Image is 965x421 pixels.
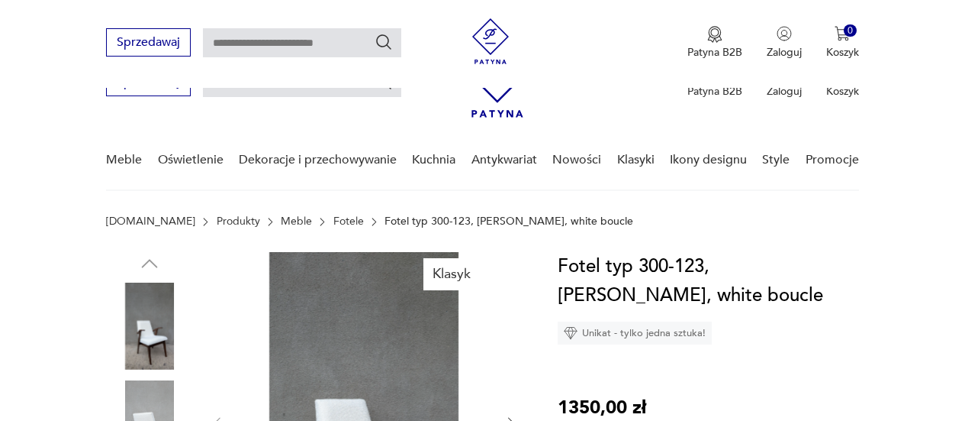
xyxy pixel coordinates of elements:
[835,26,850,41] img: Ikona koszyka
[384,215,633,228] p: Fotel typ 300-123, [PERSON_NAME], white boucle
[844,24,857,37] div: 0
[687,26,742,60] button: Patyna B2B
[471,131,537,189] a: Antykwariat
[423,258,480,290] div: Klasyk
[687,84,742,99] p: Patyna B2B
[468,18,513,64] img: Patyna - sklep z meblami i dekoracjami vintage
[106,283,193,370] img: Zdjęcie produktu Fotel typ 300-123, M. Puchała, white boucle
[333,215,364,228] a: Fotele
[106,78,191,89] a: Sprzedawaj
[767,26,802,60] button: Zaloguj
[564,326,577,340] img: Ikona diamentu
[412,131,455,189] a: Kuchnia
[806,131,859,189] a: Promocje
[217,215,260,228] a: Produkty
[106,38,191,49] a: Sprzedawaj
[826,84,859,99] p: Koszyk
[239,131,397,189] a: Dekoracje i przechowywanie
[670,131,747,189] a: Ikony designu
[767,45,802,60] p: Zaloguj
[762,131,790,189] a: Style
[767,84,802,99] p: Zaloguj
[106,131,142,189] a: Meble
[707,26,722,43] img: Ikona medalu
[158,131,224,189] a: Oświetlenie
[687,26,742,60] a: Ikona medaluPatyna B2B
[106,215,195,228] a: [DOMAIN_NAME]
[558,322,712,345] div: Unikat - tylko jedna sztuka!
[617,131,655,189] a: Klasyki
[375,33,393,51] button: Szukaj
[687,45,742,60] p: Patyna B2B
[777,26,792,41] img: Ikonka użytkownika
[281,215,312,228] a: Meble
[558,252,859,310] h1: Fotel typ 300-123, [PERSON_NAME], white boucle
[552,131,601,189] a: Nowości
[826,45,859,60] p: Koszyk
[106,28,191,57] button: Sprzedawaj
[826,26,859,60] button: 0Koszyk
